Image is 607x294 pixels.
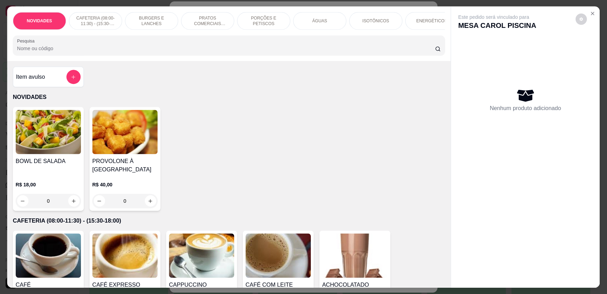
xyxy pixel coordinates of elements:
[362,18,389,24] p: ISOTÔNICOS
[92,110,158,154] img: product-image
[13,93,445,101] p: NOVIDADES
[68,195,80,207] button: increase-product-quantity
[490,104,561,113] p: Nenhum produto adicionado
[92,233,158,278] img: product-image
[16,157,81,165] h4: BOWL DE SALADA
[67,70,81,84] button: add-separate-item
[169,233,234,278] img: product-image
[17,45,435,52] input: Pesquisa
[16,233,81,278] img: product-image
[92,281,158,289] h4: CAFÉ EXPRESSO
[131,15,172,27] p: BURGERS E LANCHES
[576,14,587,25] button: decrease-product-quantity
[94,195,105,207] button: decrease-product-quantity
[16,181,81,188] p: R$ 18,00
[27,18,52,24] p: NOVIDADES
[458,21,537,30] p: MESA CAROL PISCINA
[13,217,445,225] p: CAFETERIA (08:00-11:30) - (15:30-18:00)
[322,281,388,289] h4: ACHOCOLATADO
[16,281,81,289] h4: CAFÉ
[17,195,29,207] button: decrease-product-quantity
[243,15,284,27] p: PORÇÕES E PETISCOS
[169,281,234,289] h4: CAPPUCCINO
[92,181,158,188] p: R$ 40,00
[92,157,158,174] h4: PROVOLONE À [GEOGRAPHIC_DATA]
[246,281,311,289] h4: CAFÉ COM LEITE
[416,18,447,24] p: ENERGÉTICOS
[16,73,45,81] h4: Item avulso
[75,15,116,27] p: CAFETERIA (08:00-11:30) - (15:30-18:00)
[17,38,37,44] label: Pesquisa
[312,18,327,24] p: ÁGUAS
[145,195,156,207] button: increase-product-quantity
[246,233,311,278] img: product-image
[322,233,388,278] img: product-image
[16,110,81,154] img: product-image
[187,15,228,27] p: PRATOS COMERCIAIS (11:30-15:30)
[458,14,537,21] p: Este pedido será vinculado para
[587,8,599,20] button: Close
